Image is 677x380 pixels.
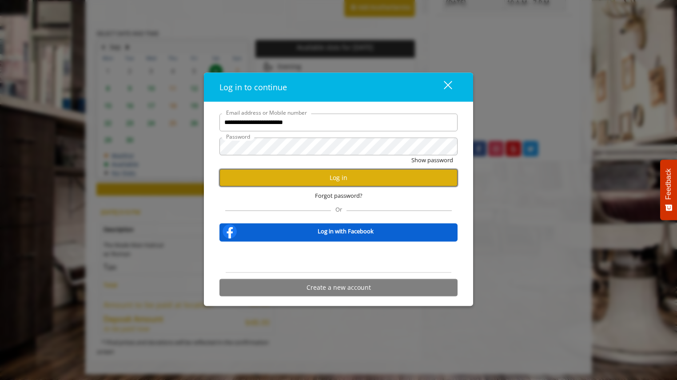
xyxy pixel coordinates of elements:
button: Log in [219,169,458,186]
span: Log in to continue [219,81,287,92]
b: Log in with Facebook [318,227,374,236]
input: Email address or Mobile number [219,113,458,131]
iframe: Sign in with Google Button [294,247,384,267]
img: facebook-logo [221,222,239,240]
button: Feedback - Show survey [660,160,677,220]
span: Or [331,205,346,213]
button: close dialog [427,78,458,96]
span: Forgot password? [315,191,362,200]
label: Password [222,132,255,140]
label: Email address or Mobile number [222,108,311,116]
button: Create a new account [219,279,458,296]
span: Feedback [665,168,673,200]
button: Show password [411,155,453,164]
input: Password [219,137,458,155]
div: close dialog [434,80,451,94]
